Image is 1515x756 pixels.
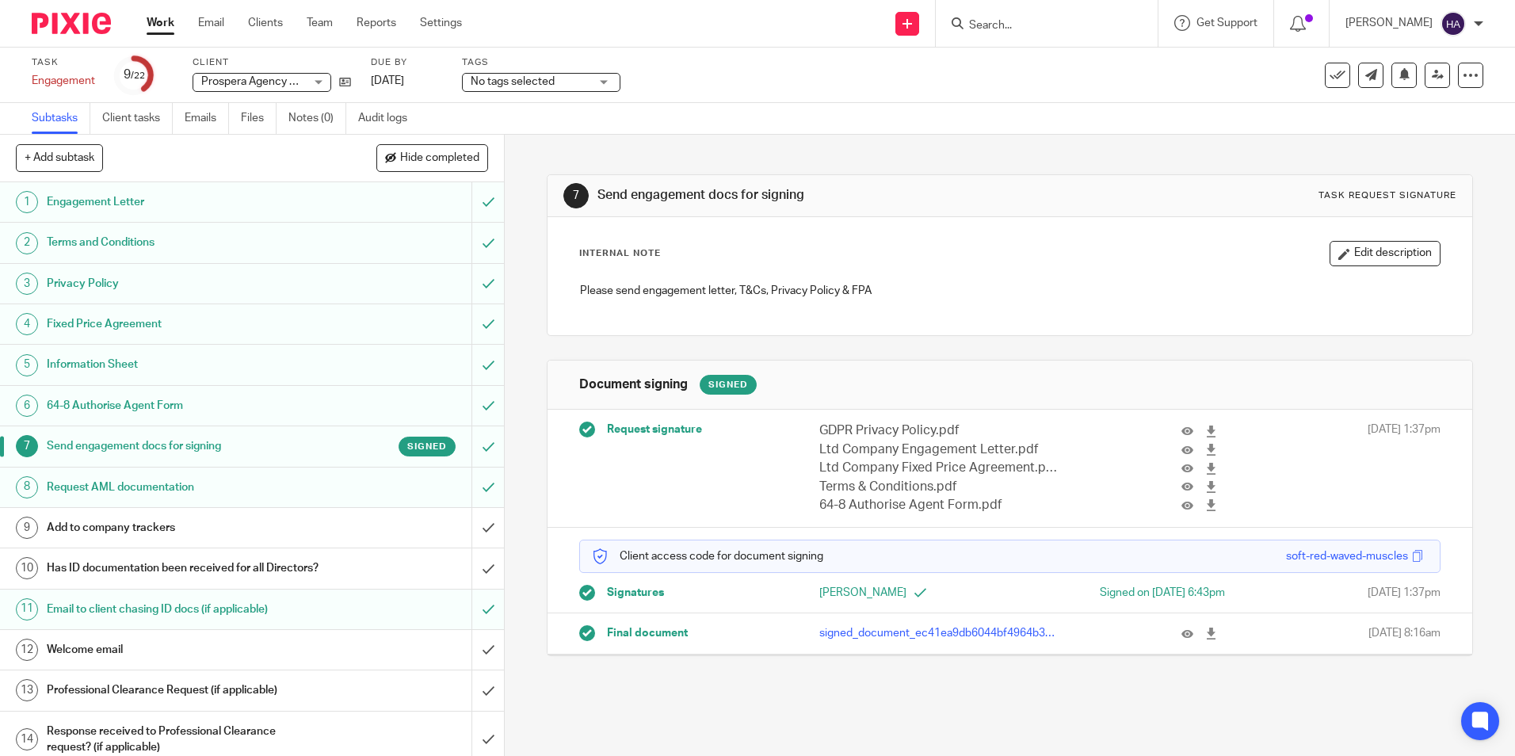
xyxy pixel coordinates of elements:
[819,441,1058,459] p: Ltd Company Engagement Letter.pdf
[579,376,688,393] h1: Document signing
[1441,11,1466,36] img: svg%3E
[1286,548,1408,564] div: soft-red-waved-muscles
[597,187,1044,204] h1: Send engagement docs for signing
[47,353,319,376] h1: Information Sheet
[819,496,1058,514] p: 64-8 Authorise Agent Form.pdf
[124,66,145,84] div: 9
[16,728,38,750] div: 14
[1368,625,1441,641] span: [DATE] 8:16am
[471,76,555,87] span: No tags selected
[47,475,319,499] h1: Request AML documentation
[1368,422,1441,514] span: [DATE] 1:37pm
[32,56,95,69] label: Task
[592,548,823,564] p: Client access code for document signing
[16,598,38,620] div: 11
[185,103,229,134] a: Emails
[32,73,95,89] div: Engagement
[1196,17,1257,29] span: Get Support
[16,354,38,376] div: 5
[579,247,661,260] p: Internal Note
[420,15,462,31] a: Settings
[47,678,319,702] h1: Professional Clearance Request (if applicable)
[376,144,488,171] button: Hide completed
[16,191,38,213] div: 1
[400,152,479,165] span: Hide completed
[201,76,306,87] span: Prospera Agency Ltd
[967,19,1110,33] input: Search
[1318,189,1456,202] div: Task request signature
[819,422,1058,440] p: GDPR Privacy Policy.pdf
[607,422,702,437] span: Request signature
[819,459,1058,477] p: Ltd Company Fixed Price Agreement.pdf
[407,440,447,453] span: Signed
[607,585,664,601] span: Signatures
[47,598,319,621] h1: Email to client chasing ID docs (if applicable)
[47,556,319,580] h1: Has ID documentation been received for all Directors?
[371,56,442,69] label: Due by
[47,190,319,214] h1: Engagement Letter
[371,75,404,86] span: [DATE]
[1330,241,1441,266] button: Edit description
[819,625,1058,641] p: signed_document_ec41ea9db6044bf4964b393dd3535ac5.pdf
[16,232,38,254] div: 2
[198,15,224,31] a: Email
[563,183,589,208] div: 7
[16,435,38,457] div: 7
[47,312,319,336] h1: Fixed Price Agreement
[241,103,277,134] a: Files
[580,283,1439,299] p: Please send engagement letter, T&Cs, Privacy Policy & FPA
[147,15,174,31] a: Work
[16,639,38,661] div: 12
[16,679,38,701] div: 13
[47,434,319,458] h1: Send engagement docs for signing
[819,478,1058,496] p: Terms & Conditions.pdf
[47,231,319,254] h1: Terms and Conditions
[607,625,688,641] span: Final document
[16,557,38,579] div: 10
[16,395,38,417] div: 6
[16,144,103,171] button: + Add subtask
[47,638,319,662] h1: Welcome email
[131,71,145,80] small: /22
[102,103,173,134] a: Client tasks
[16,273,38,295] div: 3
[248,15,283,31] a: Clients
[288,103,346,134] a: Notes (0)
[16,517,38,539] div: 9
[462,56,620,69] label: Tags
[47,394,319,418] h1: 64-8 Authorise Agent Form
[357,15,396,31] a: Reports
[47,272,319,296] h1: Privacy Policy
[1368,585,1441,601] span: [DATE] 1:37pm
[193,56,351,69] label: Client
[16,476,38,498] div: 8
[700,375,757,395] div: Signed
[16,313,38,335] div: 4
[47,516,319,540] h1: Add to company trackers
[358,103,419,134] a: Audit logs
[307,15,333,31] a: Team
[1035,585,1225,601] div: Signed on [DATE] 6:43pm
[32,13,111,34] img: Pixie
[819,585,1009,601] p: [PERSON_NAME]
[32,103,90,134] a: Subtasks
[1345,15,1433,31] p: [PERSON_NAME]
